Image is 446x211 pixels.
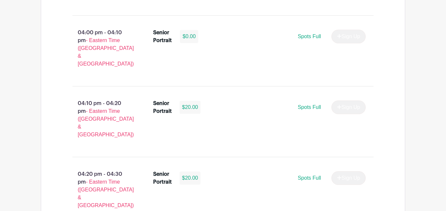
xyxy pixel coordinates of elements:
div: Senior Portrait [153,99,172,115]
span: Spots Full [298,34,321,39]
span: - Eastern Time ([GEOGRAPHIC_DATA] & [GEOGRAPHIC_DATA]) [78,179,134,208]
span: Spots Full [298,104,321,110]
p: 04:10 pm - 04:20 pm [62,97,143,141]
span: - Eastern Time ([GEOGRAPHIC_DATA] & [GEOGRAPHIC_DATA]) [78,108,134,137]
p: 04:00 pm - 04:10 pm [62,26,143,70]
div: Senior Portrait [153,29,172,44]
span: Spots Full [298,175,321,181]
div: $20.00 [180,101,201,114]
div: $0.00 [180,30,198,43]
div: $20.00 [180,172,201,185]
span: - Eastern Time ([GEOGRAPHIC_DATA] & [GEOGRAPHIC_DATA]) [78,38,134,67]
div: Senior Portrait [153,170,172,186]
